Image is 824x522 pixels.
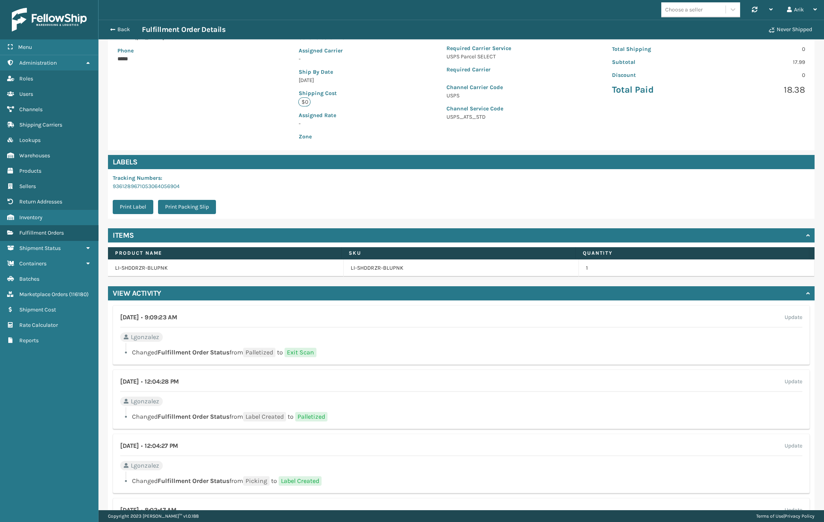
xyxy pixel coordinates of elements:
[713,58,805,66] p: 17.99
[120,412,802,421] li: Changed from to
[19,168,41,174] span: Products
[579,259,815,277] td: 1
[113,183,180,190] a: 9361289671053064056904
[19,322,58,328] span: Rate Calculator
[108,510,199,522] p: Copyright 2023 [PERSON_NAME]™ v 1.0.188
[19,183,36,190] span: Sellers
[351,264,404,272] a: LI-SHDDRZR-BLUPNK
[756,510,815,522] div: |
[713,45,805,53] p: 0
[446,44,528,52] p: Required Carrier Service
[279,476,322,486] span: Label Created
[19,106,43,113] span: Channels
[243,476,270,486] span: Picking
[785,505,802,515] label: Update
[764,22,817,37] button: Never Shipped
[19,214,43,221] span: Inventory
[19,137,41,144] span: Lookups
[108,155,815,169] h4: Labels
[158,200,216,214] button: Print Packing Slip
[298,97,311,106] p: $0
[446,113,528,121] p: USPS_ATS_STD
[120,348,802,357] li: Changed from to
[19,291,68,298] span: Marketplace Orders
[131,332,159,342] span: Lgonzalez
[158,413,229,420] span: Fulfillment Order Status
[113,289,161,298] h4: View Activity
[120,505,176,515] h4: [DATE] 8:02:47 AM
[612,45,704,53] p: Total Shipping
[298,47,363,55] p: Assigned Carrier
[141,442,143,449] span: •
[298,119,363,128] p: -
[446,83,528,91] p: Channel Carrier Code
[785,513,815,519] a: Privacy Policy
[115,250,334,257] label: Product Name
[298,132,363,141] p: Zone
[19,75,33,82] span: Roles
[446,65,528,74] p: Required Carrier
[113,200,153,214] button: Print Label
[785,441,802,451] label: Update
[19,91,33,97] span: Users
[120,313,177,322] h4: [DATE] 9:09:23 AM
[349,250,568,257] label: SKU
[120,476,802,486] li: Changed from to
[785,377,802,386] label: Update
[713,84,805,96] p: 18.38
[117,47,215,55] p: Phone
[612,84,704,96] p: Total Paid
[113,231,134,240] h4: Items
[19,60,57,66] span: Administration
[131,461,159,470] span: Lgonzalez
[612,58,704,66] p: Subtotal
[158,477,229,485] span: Fulfillment Order Status
[19,260,47,267] span: Containers
[446,91,528,100] p: USPS
[19,152,50,159] span: Warehouses
[243,412,286,421] span: Label Created
[141,507,143,514] span: •
[141,378,143,385] span: •
[131,397,159,406] span: Lgonzalez
[106,26,142,33] button: Back
[295,412,327,421] span: Palletized
[19,306,56,313] span: Shipment Cost
[19,121,62,128] span: Shipping Carriers
[285,348,316,357] span: Exit Scan
[142,25,225,34] h3: Fulfillment Order Details
[19,245,61,252] span: Shipment Status
[785,313,802,322] label: Update
[243,348,275,357] span: Palletized
[19,337,39,344] span: Reports
[298,55,363,63] p: -
[298,76,363,84] p: [DATE]
[612,71,704,79] p: Discount
[446,104,528,113] p: Channel Service Code
[12,8,87,32] img: logo
[120,377,179,386] h4: [DATE] 12:04:28 PM
[18,44,32,50] span: Menu
[120,441,178,451] h4: [DATE] 12:04:27 PM
[19,198,62,205] span: Return Addresses
[713,71,805,79] p: 0
[19,276,39,282] span: Batches
[298,111,363,119] p: Assigned Rate
[756,513,783,519] a: Terms of Use
[298,68,363,76] p: Ship By Date
[108,259,344,277] td: LI-SHDDRZR-BLUPNK
[19,229,64,236] span: Fulfillment Orders
[446,52,528,61] p: USPS Parcel SELECT
[141,314,143,321] span: •
[665,6,703,14] div: Choose a seller
[583,250,802,257] label: Quantity
[769,27,774,33] i: Never Shipped
[298,89,363,97] p: Shipping Cost
[113,175,162,181] span: Tracking Numbers :
[158,349,229,356] span: Fulfillment Order Status
[69,291,89,298] span: ( 116180 )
